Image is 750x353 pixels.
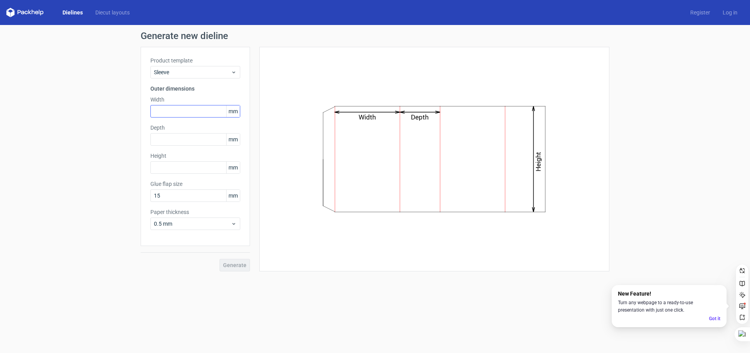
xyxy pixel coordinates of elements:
[226,105,240,117] span: mm
[150,208,240,216] label: Paper thickness
[226,190,240,201] span: mm
[226,162,240,173] span: mm
[150,57,240,64] label: Product template
[150,85,240,93] h3: Outer dimensions
[411,113,429,121] text: Depth
[359,113,376,121] text: Width
[226,134,240,145] span: mm
[535,152,543,171] text: Height
[150,152,240,160] label: Height
[56,9,89,16] a: Dielines
[150,124,240,132] label: Depth
[141,31,609,41] h1: Generate new dieline
[684,9,716,16] a: Register
[154,68,231,76] span: Sleeve
[716,9,744,16] a: Log in
[154,220,231,228] span: 0.5 mm
[150,96,240,103] label: Width
[150,180,240,188] label: Glue flap size
[89,9,136,16] a: Diecut layouts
